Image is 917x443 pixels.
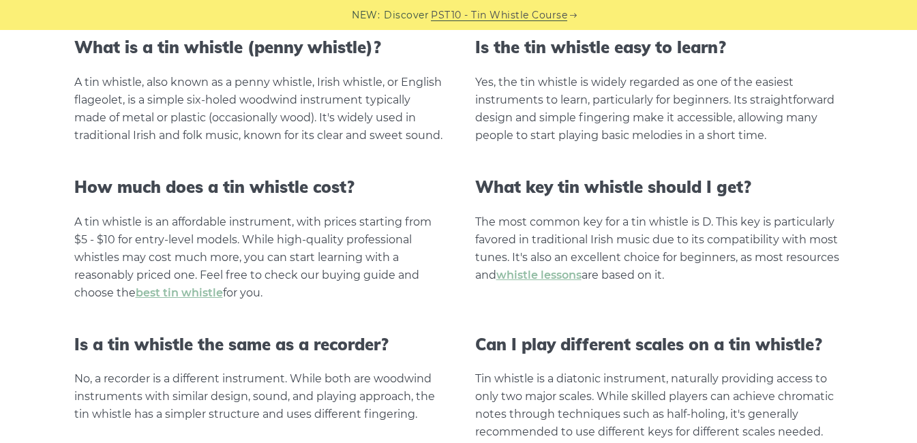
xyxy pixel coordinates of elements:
h3: What key tin whistle should I get? [475,177,843,197]
div: Tin whistle is a diatonic instrument, naturally providing access to only two major scales. While ... [475,370,843,441]
h3: Can I play different scales on a tin whistle? [475,335,843,354]
a: PST10 - Tin Whistle Course [431,7,567,23]
div: No, a recorder is a different instrument. While both are woodwind instruments with similar design... [74,370,442,423]
h3: What is a tin whistle (penny whistle)? [74,37,442,57]
div: A tin whistle is an affordable instrument, with prices starting from $5 - $10 for entry-level mod... [74,213,442,302]
span: Discover [384,7,429,23]
a: whistle lessons [496,269,582,281]
span: NEW: [352,7,380,23]
a: best tin whistle [136,286,223,299]
h3: Is a tin whistle the same as a recorder? [74,335,442,354]
div: The most common key for a tin whistle is D. This key is particularly favored in traditional Irish... [475,213,843,284]
div: Yes, the tin whistle is widely regarded as one of the easiest instruments to learn, particularly ... [475,74,843,144]
div: A tin whistle, also known as a penny whistle, Irish whistle, or English flageolet, is a simple si... [74,74,442,144]
h3: Is the tin whistle easy to learn? [475,37,843,57]
h3: How much does a tin whistle cost? [74,177,442,197]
